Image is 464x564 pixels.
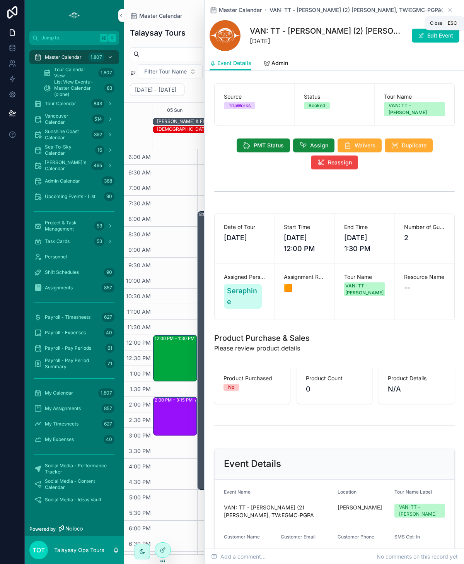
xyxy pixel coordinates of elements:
a: Shift Schedules90 [29,265,119,279]
div: 05 Sun [167,103,183,118]
span: Shift Schedules [45,269,79,275]
img: App logo [68,9,80,22]
div: [PERSON_NAME] & FIANNA: Time off [157,118,237,125]
h1: Product Purchase & Sales [214,333,310,344]
span: Close [430,20,442,26]
span: Location [338,489,357,495]
div: 83 [104,84,114,93]
span: Master Calendar [139,12,182,20]
span: 4:30 PM [127,479,153,485]
span: 1:30 PM [128,386,153,392]
a: Social Media - Content Calendar [29,477,119,491]
h2: Event Details [224,458,281,470]
a: Admin Calendar368 [29,174,119,188]
span: No comments on this record yet [377,553,458,561]
h1: Talaysay Tours [130,27,186,38]
span: List View Events - Master Calendar (clone) [54,79,101,97]
a: VAN: TT - [PERSON_NAME] (2) [PERSON_NAME], TW:EGMC-PGPA [270,6,442,14]
div: Booked [309,102,325,109]
span: Tour Name Label [394,489,432,495]
span: 6:30 PM [127,540,153,547]
div: 71 [105,359,114,368]
span: My Calendar [45,390,73,396]
a: My Expenses40 [29,432,119,446]
span: Date of Tour [224,223,265,231]
div: 857 [102,283,114,292]
span: My Timesheets [45,421,78,427]
button: Waivers [338,138,382,152]
span: Status [304,93,365,101]
div: 8:00 AM – 5:00 PM [198,212,216,489]
span: 12:30 PM [125,355,153,361]
div: SHAE: Visit to Japan [157,126,275,133]
span: Assignment Review [284,273,325,281]
span: Master Calendar [219,6,262,14]
a: Event Details [210,56,251,71]
a: Project & Task Management53 [29,219,119,233]
a: Payroll - Pay Periods61 [29,341,119,355]
div: VAN: [GEOGRAPHIC_DATA][PERSON_NAME] (1) [PERSON_NAME], TW:PDNY-XKZN [194,398,236,404]
span: 8:30 AM [126,231,153,238]
span: Customer Name [224,534,260,540]
h2: [DATE] – [DATE] [135,86,176,94]
span: 🟧 [284,282,325,293]
a: My Calendar1,807 [29,386,119,400]
button: Edit Event [412,29,459,43]
div: VAN: TT - [PERSON_NAME] [399,504,440,518]
span: Task Cards [45,238,70,244]
span: 11:00 AM [125,308,153,315]
span: 2 [404,232,445,243]
div: scrollable content [25,45,124,517]
span: Assigned Personnel [224,273,265,281]
span: 3:30 PM [127,448,153,454]
div: 12:00 PM – 1:30 PM [155,335,196,342]
div: 2:00 PM – 3:15 PMVAN: [GEOGRAPHIC_DATA][PERSON_NAME] (1) [PERSON_NAME], TW:PDNY-XKZN [154,397,197,435]
a: Master Calendar1,807 [29,50,119,64]
a: Tour Calendar View1,807 [39,66,119,80]
div: 61 [105,344,114,353]
div: 627 [102,419,114,429]
span: Event Details [217,59,251,67]
span: Esc [446,20,459,26]
span: End Time [344,223,385,231]
p: Talaysay Ops Tours [54,546,104,554]
span: 11:30 AM [125,324,153,330]
span: Payroll - Pay Periods [45,345,91,351]
span: 6:00 PM [127,525,153,532]
a: My Assignments857 [29,402,119,415]
span: Filter Tour Name [144,68,187,75]
div: 627 [102,313,114,322]
div: 2:00 PM – 3:15 PM [155,397,194,403]
span: Vancouver Calendar [45,113,89,125]
div: 392 [92,130,104,139]
span: Tour Calendar [45,101,76,107]
span: 10:00 AM [124,277,153,284]
div: 1,807 [88,53,104,62]
span: [DATE] [224,232,265,243]
h1: VAN: TT - [PERSON_NAME] (2) [PERSON_NAME], TW:EGMC-PGPA [250,26,401,36]
span: Master Calendar [45,54,82,60]
span: Payroll - Timesheets [45,314,90,320]
div: 53 [94,237,104,246]
span: 10:30 AM [124,293,153,299]
span: Product Details [388,374,445,382]
a: Personnel [29,250,119,264]
span: 4:00 PM [127,463,153,470]
a: Assignments857 [29,281,119,295]
span: [DATE] [250,36,401,46]
span: Product Count [306,374,363,382]
span: -- [404,282,410,293]
a: Master Calendar [210,6,262,14]
span: Social Media - Content Calendar [45,478,111,491]
span: PMT Status [254,142,284,149]
span: 6:30 AM [126,169,153,176]
span: 5:30 PM [127,509,153,516]
span: VAN: TT - [PERSON_NAME] (2) [PERSON_NAME], TW:EGMC-PGPA [224,504,331,519]
span: Jump to... [41,35,97,41]
span: K [109,35,115,41]
a: Admin [264,56,288,72]
span: Upcoming Events - List [45,193,96,200]
div: 514 [92,115,104,124]
span: Add a comment... [211,553,266,561]
a: Master Calendar [130,12,182,20]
